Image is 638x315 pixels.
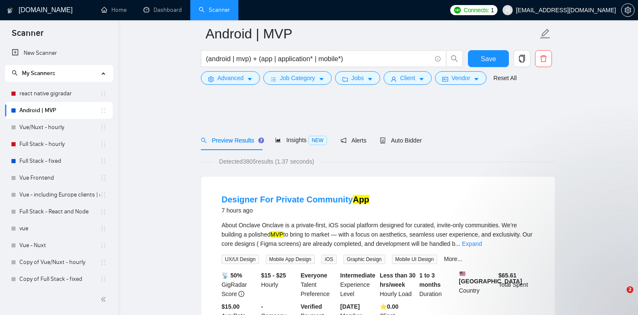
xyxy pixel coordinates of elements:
[22,70,55,77] span: My Scanners
[201,71,260,85] button: settingAdvancedcaret-down
[435,56,441,62] span: info-circle
[459,271,522,285] b: [GEOGRAPHIC_DATA]
[205,23,538,44] input: Scanner name...
[391,76,397,82] span: user
[275,137,281,143] span: area-chart
[19,136,100,153] a: Full Stack - hourly
[342,76,348,82] span: folder
[5,186,113,203] li: Vue - including Europe clients | only search title
[266,255,315,264] span: Mobile App Design
[442,76,448,82] span: idcard
[322,255,337,264] span: iOS
[446,50,463,67] button: search
[213,157,320,166] span: Detected 3805 results (1.37 seconds)
[5,102,113,119] li: Android | MVP
[100,242,107,249] span: holder
[340,272,375,279] b: Intermediate
[222,195,369,204] a: Designer For Private CommunityApp
[222,221,535,248] div: About Onclave Onclave is a private-first, iOS social platform designed for curated, invite-only c...
[301,272,327,279] b: Everyone
[100,90,107,97] span: holder
[275,137,327,143] span: Insights
[367,76,373,82] span: caret-down
[143,6,182,13] a: dashboardDashboard
[435,71,487,85] button: idcardVendorcaret-down
[400,73,415,83] span: Client
[12,70,55,77] span: My Scanners
[261,303,263,310] b: -
[380,272,416,288] b: Less than 30 hrs/week
[5,27,50,45] span: Scanner
[514,55,530,62] span: copy
[627,286,633,293] span: 2
[19,85,100,102] a: react native gigradar
[540,28,551,39] span: edit
[462,240,482,247] a: Expand
[12,70,18,76] span: search
[5,153,113,170] li: Full Stack - fixed
[201,137,262,144] span: Preview Results
[455,240,460,247] span: ...
[299,271,339,299] div: Talent Preference
[280,73,315,83] span: Job Category
[351,73,364,83] span: Jobs
[100,208,107,215] span: holder
[247,76,253,82] span: caret-down
[222,205,369,215] div: 7 hours ago
[19,237,100,254] a: Vue - Nuxt
[353,195,369,204] mark: App
[19,153,100,170] a: Full Stack - fixed
[621,7,635,13] a: setting
[100,191,107,198] span: holder
[222,255,259,264] span: UX/UI Design
[217,73,243,83] span: Advanced
[260,271,299,299] div: Hourly
[220,271,260,299] div: GigRadar Score
[380,303,398,310] b: ⭐️ 0.00
[19,203,100,220] a: Full Stack - React and Node
[201,137,207,143] span: search
[100,107,107,114] span: holder
[384,71,432,85] button: userClientcaret-down
[491,5,494,15] span: 1
[100,141,107,148] span: holder
[419,272,441,288] b: 1 to 3 months
[464,5,489,15] span: Connects:
[308,136,327,145] span: NEW
[301,303,322,310] b: Verified
[5,119,113,136] li: Vue/Nuxt - hourly
[5,271,113,288] li: Copy of Full Stack - fixed
[19,254,100,271] a: Copy of Vue/Nuxt - hourly
[5,85,113,102] li: react native gigradar
[451,73,470,83] span: Vendor
[100,175,107,181] span: holder
[457,271,497,299] div: Country
[341,137,367,144] span: Alerts
[100,225,107,232] span: holder
[343,255,385,264] span: Graphic Design
[100,276,107,283] span: holder
[270,231,283,238] mark: MVP
[418,271,457,299] div: Duration
[100,259,107,266] span: holder
[535,55,551,62] span: delete
[340,303,360,310] b: [DATE]
[338,271,378,299] div: Experience Level
[222,272,242,279] b: 📡 50%
[238,291,244,297] span: info-circle
[392,255,437,264] span: Mobile UI Design
[535,50,552,67] button: delete
[257,137,265,144] div: Tooltip anchor
[473,76,479,82] span: caret-down
[514,50,530,67] button: copy
[7,4,13,17] img: logo
[341,137,346,143] span: notification
[5,45,113,62] li: New Scanner
[101,6,127,13] a: homeHome
[5,170,113,186] li: Vue Frontend
[419,76,424,82] span: caret-down
[5,254,113,271] li: Copy of Vue/Nuxt - hourly
[380,137,422,144] span: Auto Bidder
[319,76,324,82] span: caret-down
[19,119,100,136] a: Vue/Nuxt - hourly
